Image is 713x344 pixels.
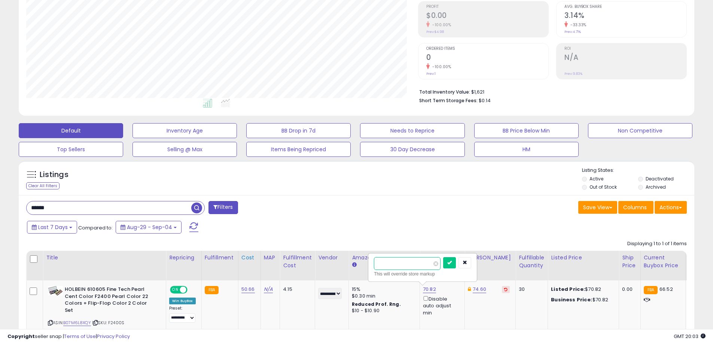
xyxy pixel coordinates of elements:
[246,142,351,157] button: Items Being Repriced
[568,22,586,28] small: -33.33%
[63,320,91,326] a: B07M6L8XQY
[46,254,163,262] div: Title
[551,286,585,293] b: Listed Price:
[582,167,694,174] p: Listing States:
[48,286,63,296] img: 41fDh3uDL8L._SL40_.jpg
[264,286,273,293] a: N/A
[423,295,459,316] div: Disable auto adjust min
[169,298,196,304] div: Win BuyBox
[578,201,617,214] button: Save View
[564,30,581,34] small: Prev: 4.71%
[646,184,666,190] label: Archived
[564,71,582,76] small: Prev: 9.83%
[205,286,219,294] small: FBA
[519,254,545,270] div: Fulfillable Quantity
[564,11,686,21] h2: 3.14%
[318,254,345,262] div: Vendor
[65,286,156,316] b: HOLBEIN 610605 Fine Tech Pearl Cent Color F2400 Pearl Color 22 Colors + Flip-Flop Color 2 Color Set
[19,123,123,138] button: Default
[283,254,312,270] div: Fulfillment Cost
[622,286,634,293] div: 0.00
[659,286,673,293] span: 66.52
[646,176,674,182] label: Deactivated
[171,287,180,293] span: ON
[564,5,686,9] span: Avg. Buybox Share
[430,64,451,70] small: -100.00%
[426,71,436,76] small: Prev: 1
[473,286,486,293] a: 74.60
[374,270,471,278] div: This will override store markup
[169,306,196,323] div: Preset:
[551,286,613,293] div: $70.82
[564,53,686,63] h2: N/A
[64,333,96,340] a: Terms of Use
[519,286,542,293] div: 30
[474,123,579,138] button: BB Price Below Min
[588,123,692,138] button: Non Competitive
[419,87,681,96] li: $1,621
[627,240,687,247] div: Displaying 1 to 1 of 1 items
[26,182,60,189] div: Clear All Filters
[655,201,687,214] button: Actions
[352,293,414,299] div: $0.30 min
[38,223,68,231] span: Last 7 Days
[241,254,258,262] div: Cost
[241,286,255,293] a: 50.66
[644,254,682,270] div: Current Buybox Price
[479,97,491,104] span: $0.14
[589,176,603,182] label: Active
[623,204,647,211] span: Columns
[551,296,592,303] b: Business Price:
[468,254,512,262] div: [PERSON_NAME]
[360,123,464,138] button: Needs to Reprice
[208,201,238,214] button: Filters
[360,142,464,157] button: 30 Day Decrease
[132,123,237,138] button: Inventory Age
[40,170,68,180] h5: Listings
[92,320,124,326] span: | SKU: F2400S
[127,223,172,231] span: Aug-29 - Sep-04
[97,333,130,340] a: Privacy Policy
[352,286,414,293] div: 15%
[674,333,706,340] span: 2025-09-12 20:03 GMT
[315,251,349,280] th: CSV column name: cust_attr_2_Vendor
[246,123,351,138] button: BB Drop in 7d
[352,308,414,314] div: $10 - $10.90
[564,47,686,51] span: ROI
[169,254,198,262] div: Repricing
[205,254,235,262] div: Fulfillment
[264,254,277,262] div: MAP
[426,11,548,21] h2: $0.00
[430,22,451,28] small: -100.00%
[19,142,123,157] button: Top Sellers
[426,53,548,63] h2: 0
[419,97,478,104] b: Short Term Storage Fees:
[426,30,444,34] small: Prev: $4.98
[426,5,548,9] span: Profit
[352,254,417,262] div: Amazon Fees
[116,221,182,234] button: Aug-29 - Sep-04
[419,89,470,95] b: Total Inventory Value:
[78,224,113,231] span: Compared to:
[622,254,637,270] div: Ship Price
[7,333,130,340] div: seller snap | |
[426,47,548,51] span: Ordered Items
[283,286,309,293] div: 4.15
[551,254,616,262] div: Listed Price
[186,287,198,293] span: OFF
[644,286,658,294] small: FBA
[352,262,356,268] small: Amazon Fees.
[27,221,77,234] button: Last 7 Days
[7,333,35,340] strong: Copyright
[132,142,237,157] button: Selling @ Max
[352,301,401,307] b: Reduced Prof. Rng.
[551,296,613,303] div: $70.82
[618,201,653,214] button: Columns
[423,286,436,293] a: 70.82
[474,142,579,157] button: HM
[589,184,617,190] label: Out of Stock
